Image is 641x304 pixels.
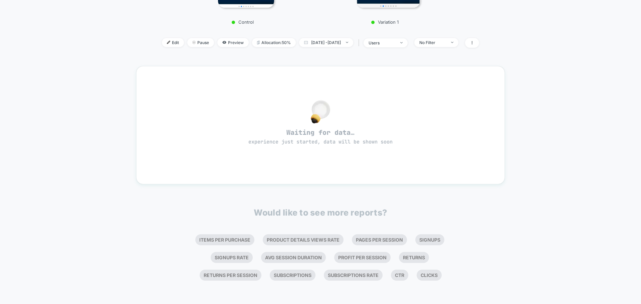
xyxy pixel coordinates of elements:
[299,38,353,47] span: [DATE] - [DATE]
[257,41,260,44] img: rebalance
[263,234,344,245] li: Product Details Views Rate
[261,252,326,263] li: Avg Session Duration
[451,42,453,43] img: end
[304,41,308,44] img: calendar
[415,234,444,245] li: Signups
[417,270,442,281] li: Clicks
[195,234,254,245] li: Items Per Purchase
[334,252,391,263] li: Profit Per Session
[311,100,330,123] img: no_data
[419,40,446,45] div: No Filter
[187,38,214,47] span: Pause
[211,252,253,263] li: Signups Rate
[217,38,249,47] span: Preview
[162,38,184,47] span: Edit
[167,41,170,44] img: edit
[148,128,493,145] span: Waiting for data…
[252,38,296,47] span: Allocation: 50%
[352,234,407,245] li: Pages Per Session
[399,252,429,263] li: Returns
[254,208,387,218] p: Would like to see more reports?
[369,40,395,45] div: users
[324,270,383,281] li: Subscriptions Rate
[327,19,443,25] p: Variation 1
[270,270,315,281] li: Subscriptions
[200,270,261,281] li: Returns Per Session
[184,19,301,25] p: Control
[346,42,348,43] img: end
[400,42,403,43] img: end
[391,270,408,281] li: Ctr
[357,38,364,48] span: |
[248,138,393,145] span: experience just started, data will be shown soon
[192,41,196,44] img: end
